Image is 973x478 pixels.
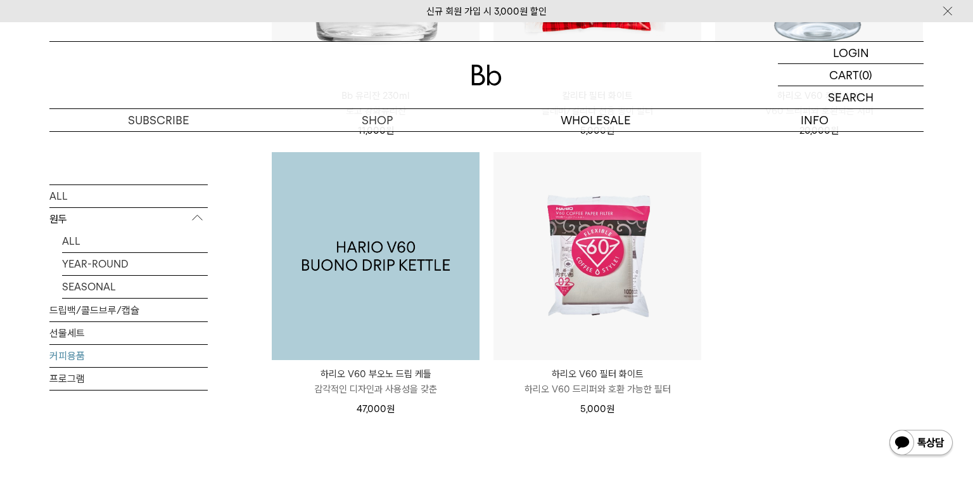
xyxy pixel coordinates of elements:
span: 5,000 [580,125,614,136]
a: SHOP [268,109,486,131]
a: 선물세트 [49,321,208,344]
p: 하리오 V60 부오노 드립 케틀 [272,366,480,382]
p: WHOLESALE [486,109,705,131]
span: 원 [386,403,395,415]
p: INFO [705,109,924,131]
img: 하리오 V60 필터 화이트 [493,152,701,360]
a: 신규 회원 가입 시 3,000원 할인 [426,6,547,17]
p: CART [829,64,859,86]
img: 로고 [471,65,502,86]
a: YEAR-ROUND [62,252,208,275]
a: 드립백/콜드브루/캡슐 [49,299,208,321]
span: 11,000 [358,125,394,136]
a: 프로그램 [49,367,208,389]
p: (0) [859,64,872,86]
span: 47,000 [357,403,395,415]
p: 감각적인 디자인과 사용성을 갖춘 [272,382,480,397]
a: 하리오 V60 부오노 드립 케틀 [272,152,480,360]
a: 하리오 V60 필터 화이트 하리오 V60 드리퍼와 호환 가능한 필터 [493,366,701,397]
a: ALL [62,229,208,252]
p: 원두 [49,207,208,230]
p: 하리오 V60 필터 화이트 [493,366,701,382]
a: 하리오 V60 부오노 드립 케틀 감각적인 디자인과 사용성을 갖춘 [272,366,480,397]
span: 원 [606,125,614,136]
p: LOGIN [833,42,869,63]
a: SEASONAL [62,275,208,297]
a: LOGIN [778,42,924,64]
img: 1000000064_add2_091.jpg [272,152,480,360]
img: 카카오톡 채널 1:1 채팅 버튼 [888,429,954,459]
span: 원 [386,125,394,136]
p: SEARCH [828,86,874,108]
a: 커피용품 [49,344,208,366]
a: ALL [49,184,208,207]
a: SUBSCRIBE [49,109,268,131]
p: 하리오 V60 드리퍼와 호환 가능한 필터 [493,382,701,397]
span: 5,000 [580,403,614,415]
span: 원 [606,403,614,415]
a: CART (0) [778,64,924,86]
span: 원 [830,125,839,136]
span: 20,000 [799,125,839,136]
